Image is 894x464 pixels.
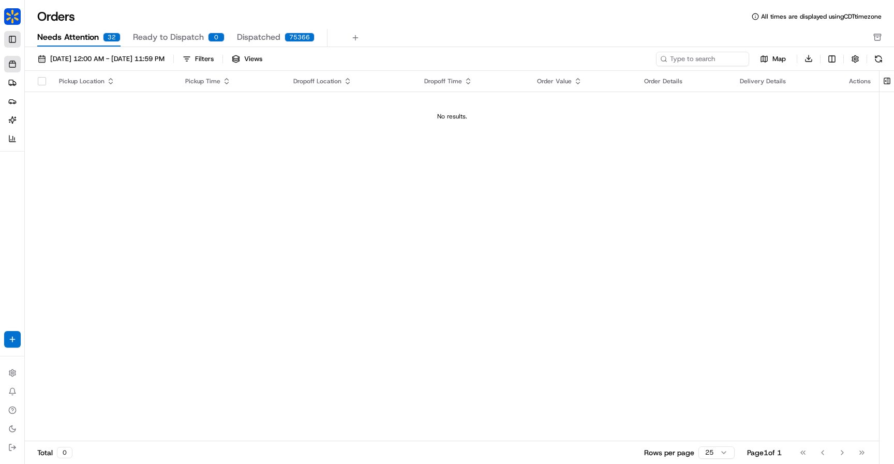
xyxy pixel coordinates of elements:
div: Page 1 of 1 [747,447,782,458]
div: We're available if you need us! [35,109,131,117]
div: 📗 [10,151,19,159]
span: API Documentation [98,150,166,160]
button: Filters [178,52,218,66]
div: 75366 [285,33,315,42]
input: Clear [27,67,171,78]
div: Pickup Time [185,77,277,85]
span: Pylon [103,175,125,183]
div: Order Value [537,77,628,85]
button: Refresh [871,52,886,66]
div: Delivery Details [740,77,832,85]
span: Knowledge Base [21,150,79,160]
button: [DATE] 12:00 AM - [DATE] 11:59 PM [33,52,169,66]
div: Dropoff Time [424,77,520,85]
h1: Orders [37,8,75,25]
div: Total [37,447,72,458]
div: Pickup Location [59,77,169,85]
div: Order Details [644,77,723,85]
img: 1736555255976-a54dd68f-1ca7-489b-9aae-adbdc363a1c4 [10,99,29,117]
p: Welcome 👋 [10,41,188,58]
span: Views [244,54,262,64]
button: Walmart US Stores [4,4,21,29]
span: [DATE] 12:00 AM - [DATE] 11:59 PM [50,54,165,64]
input: Type to search [656,52,749,66]
button: Start new chat [176,102,188,114]
a: Powered byPylon [73,175,125,183]
span: Map [772,54,786,64]
a: 💻API Documentation [83,146,170,164]
div: Dropoff Location [293,77,408,85]
span: Dispatched [237,31,280,43]
span: Ready to Dispatch [133,31,204,43]
div: Start new chat [35,99,170,109]
div: Filters [195,54,214,64]
div: No results. [29,112,875,121]
div: Actions [849,77,871,85]
a: 📗Knowledge Base [6,146,83,164]
div: 0 [208,33,225,42]
button: Views [227,52,267,66]
div: 0 [57,447,72,458]
p: Rows per page [644,447,694,458]
span: All times are displayed using CDT timezone [761,12,882,21]
img: Walmart US Stores [4,8,21,25]
button: Map [753,53,793,65]
div: 32 [103,33,121,42]
span: Needs Attention [37,31,99,43]
div: 💻 [87,151,96,159]
img: Nash [10,10,31,31]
